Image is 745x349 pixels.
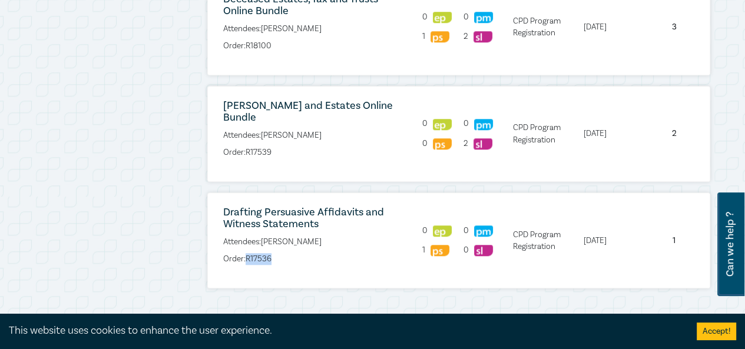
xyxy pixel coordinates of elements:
p: Order: R17536 [223,253,405,265]
li: CPD Program Registration [507,122,575,145]
span: Can we help ? [724,200,736,289]
span: 2 [463,31,468,42]
img: Ethics & Professional Responsibility [433,12,452,23]
img: Professional Skills [431,245,449,256]
li: CPD Program Registration [507,229,575,252]
img: Ethics & Professional Responsibility [433,225,452,237]
img: Professional Skills [431,31,449,42]
span: 0 [463,12,469,22]
img: Practice Management & Business Skills [474,12,493,23]
span: 0 [422,138,428,149]
li: [DATE] [577,235,636,247]
span: 0 [463,225,469,236]
p: Attendees: [PERSON_NAME] [223,129,405,141]
span: 0 [422,118,428,129]
img: Practice Management & Business Skills [474,119,493,130]
p: Order: R18100 [223,40,405,52]
a: Drafting Persuasive Affidavits and Witness Statements [223,205,384,231]
span: 0 [422,12,428,22]
span: 1 [422,245,425,255]
p: Attendees: [PERSON_NAME] [223,23,405,35]
span: 0 [463,245,469,255]
li: CPD Program Registration [507,15,575,39]
img: Substantive Law [474,138,492,149]
p: Attendees: [PERSON_NAME] [223,236,405,248]
img: Ethics & Professional Responsibility [433,119,452,130]
li: [DATE] [577,21,636,33]
div: This website uses cookies to enhance the user experience. [9,323,679,338]
img: Substantive Law [474,31,492,42]
span: 0 [463,118,469,129]
p: Order: R17539 [223,147,405,158]
li: 3 [639,21,710,33]
a: [PERSON_NAME] and Estates Online Bundle [223,99,393,124]
img: Professional Skills [433,138,452,149]
img: Practice Management & Business Skills [474,225,493,237]
span: 0 [422,225,428,236]
img: Substantive Law [474,245,493,256]
li: [DATE] [577,128,636,139]
li: 2 [639,128,710,139]
button: Accept cookies [697,323,736,340]
li: 1 [639,235,710,247]
span: 2 [463,138,468,149]
span: 1 [422,31,425,42]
